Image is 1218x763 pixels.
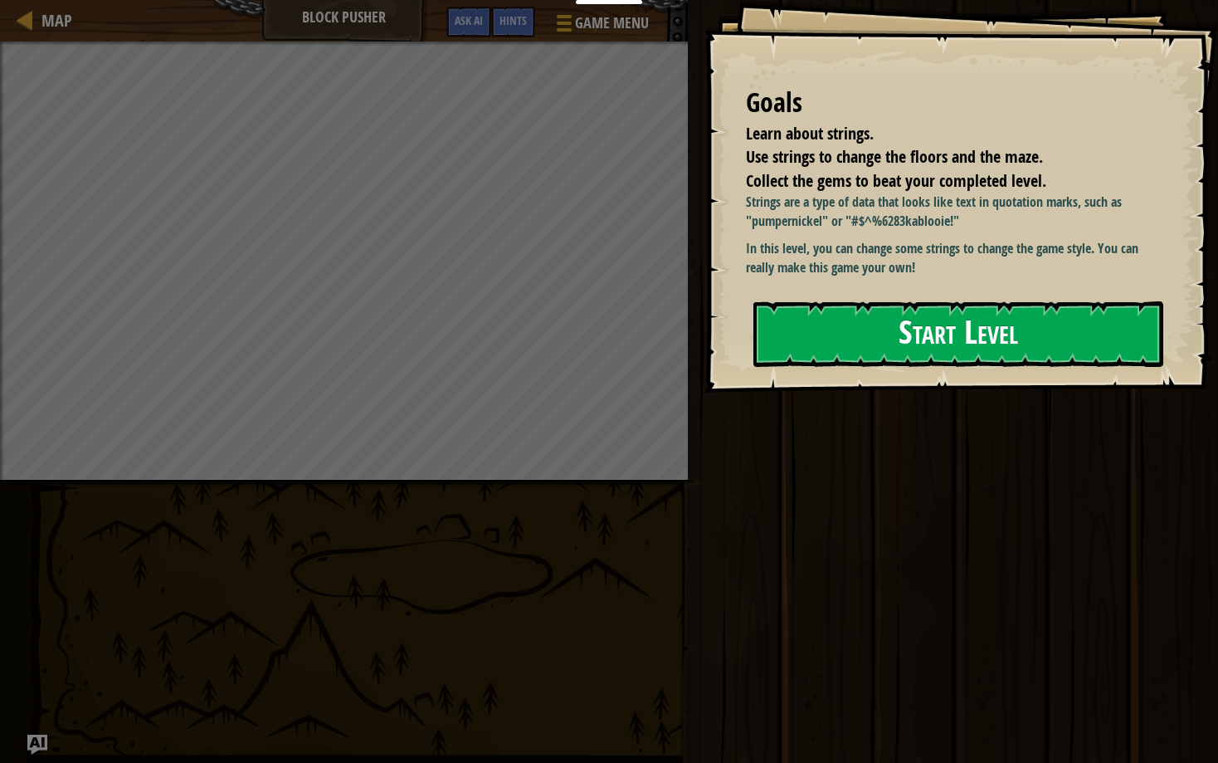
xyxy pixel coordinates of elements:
li: Learn about strings. [725,122,1156,146]
a: Map [33,9,72,32]
p: In this level, you can change some strings to change the game style. You can really make this gam... [746,239,1160,277]
div: Goals [746,84,1160,122]
li: Use strings to change the floors and the maze. [725,145,1156,169]
p: Strings are a type of data that looks like text in quotation marks, such as "pumpernickel" or "#$... [746,193,1160,231]
span: Learn about strings. [746,122,874,144]
span: Map [41,9,72,32]
button: Ask AI [446,7,491,37]
span: Game Menu [575,12,649,34]
span: Collect the gems to beat your completed level. [746,169,1046,192]
button: Start Level [753,301,1163,367]
li: Collect the gems to beat your completed level. [725,169,1156,193]
button: Ask AI [27,735,47,755]
span: Use strings to change the floors and the maze. [746,145,1043,168]
span: Hints [499,12,527,28]
button: Game Menu [543,7,659,46]
span: Ask AI [455,12,483,28]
